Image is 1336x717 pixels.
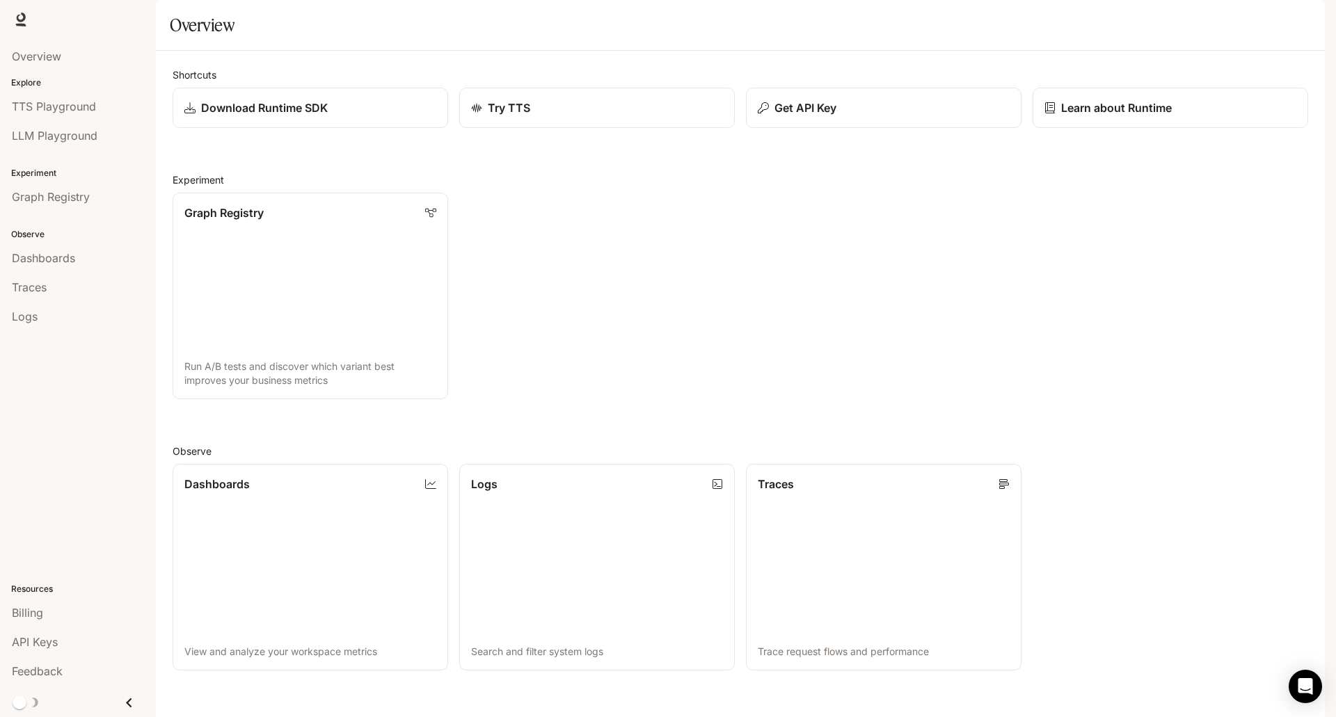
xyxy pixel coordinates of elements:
p: Traces [758,476,794,492]
a: Learn about Runtime [1033,88,1308,128]
h1: Overview [170,11,234,39]
p: Get API Key [774,99,836,116]
p: Dashboards [184,476,250,492]
a: Graph RegistryRun A/B tests and discover which variant best improves your business metrics [173,193,448,399]
p: Graph Registry [184,204,264,221]
h2: Shortcuts [173,67,1308,82]
a: LogsSearch and filter system logs [459,464,735,670]
a: TracesTrace request flows and performance [746,464,1021,670]
div: Open Intercom Messenger [1289,670,1322,703]
a: Download Runtime SDK [173,88,448,128]
h2: Observe [173,444,1308,458]
a: Try TTS [459,88,735,128]
a: DashboardsView and analyze your workspace metrics [173,464,448,670]
p: Logs [471,476,498,492]
p: Learn about Runtime [1061,99,1172,116]
p: Search and filter system logs [471,645,723,659]
p: View and analyze your workspace metrics [184,645,436,659]
p: Download Runtime SDK [201,99,328,116]
p: Run A/B tests and discover which variant best improves your business metrics [184,360,436,387]
p: Trace request flows and performance [758,645,1010,659]
h2: Experiment [173,172,1308,187]
p: Try TTS [488,99,530,116]
button: Get API Key [746,88,1021,128]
